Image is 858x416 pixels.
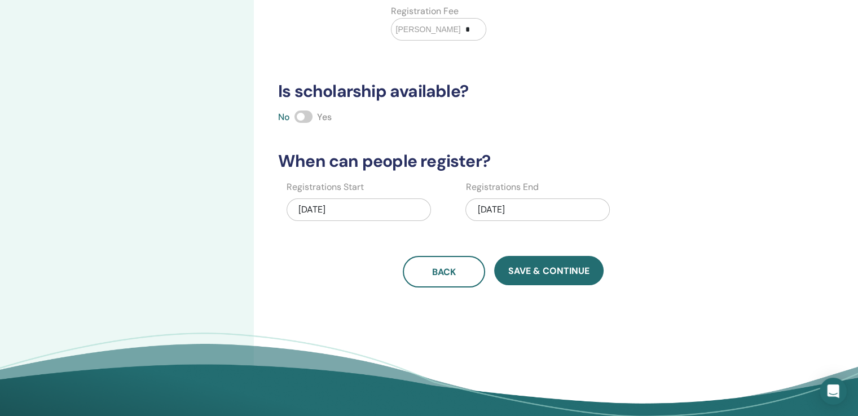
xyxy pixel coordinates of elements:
[396,24,461,36] span: [PERSON_NAME]
[465,180,538,194] label: Registrations End
[391,5,459,18] label: Registration Fee
[271,151,735,171] h3: When can people register?
[820,378,847,405] div: Open Intercom Messenger
[287,180,364,194] label: Registrations Start
[494,256,604,285] button: Save & Continue
[432,266,456,278] span: Back
[271,81,735,101] h3: Is scholarship available?
[465,198,610,221] div: [DATE]
[403,256,485,287] button: Back
[317,111,332,123] span: Yes
[278,111,290,123] span: No
[287,198,431,221] div: [DATE]
[508,265,589,277] span: Save & Continue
